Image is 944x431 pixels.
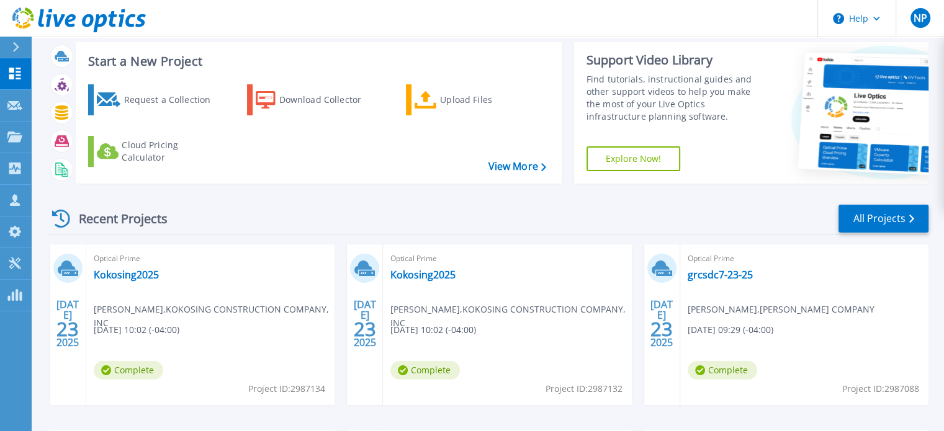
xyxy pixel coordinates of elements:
[390,361,460,380] span: Complete
[88,55,546,68] h3: Start a New Project
[838,205,928,233] a: All Projects
[688,252,921,265] span: Optical Prime
[94,303,335,330] span: [PERSON_NAME] , KOKOSING CONSTRUCTION COMPANY, INC
[56,301,79,346] div: [DATE] 2025
[650,324,673,334] span: 23
[842,382,919,396] span: Project ID: 2987088
[488,161,546,172] a: View More
[248,382,325,396] span: Project ID: 2987134
[546,382,623,396] span: Project ID: 2987132
[688,269,753,281] a: grcsdc7-23-25
[688,323,773,337] span: [DATE] 09:29 (-04:00)
[390,252,624,265] span: Optical Prime
[94,269,159,281] a: Kokosing2025
[390,323,476,337] span: [DATE] 10:02 (-04:00)
[88,84,227,115] a: Request a Collection
[353,301,377,346] div: [DATE] 2025
[688,303,874,316] span: [PERSON_NAME] , [PERSON_NAME] COMPANY
[587,146,681,171] a: Explore Now!
[913,13,927,23] span: NP
[94,361,163,380] span: Complete
[354,324,376,334] span: 23
[94,323,179,337] span: [DATE] 10:02 (-04:00)
[279,87,379,112] div: Download Collector
[94,252,327,265] span: Optical Prime
[390,269,456,281] a: Kokosing2025
[406,84,544,115] a: Upload Files
[650,301,673,346] div: [DATE] 2025
[390,303,631,330] span: [PERSON_NAME] , KOKOSING CONSTRUCTION COMPANY, INC
[124,87,223,112] div: Request a Collection
[122,139,221,164] div: Cloud Pricing Calculator
[88,136,227,167] a: Cloud Pricing Calculator
[440,87,539,112] div: Upload Files
[48,203,184,234] div: Recent Projects
[587,73,765,123] div: Find tutorials, instructional guides and other support videos to help you make the most of your L...
[247,84,385,115] a: Download Collector
[688,361,757,380] span: Complete
[56,324,79,334] span: 23
[587,52,765,68] div: Support Video Library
